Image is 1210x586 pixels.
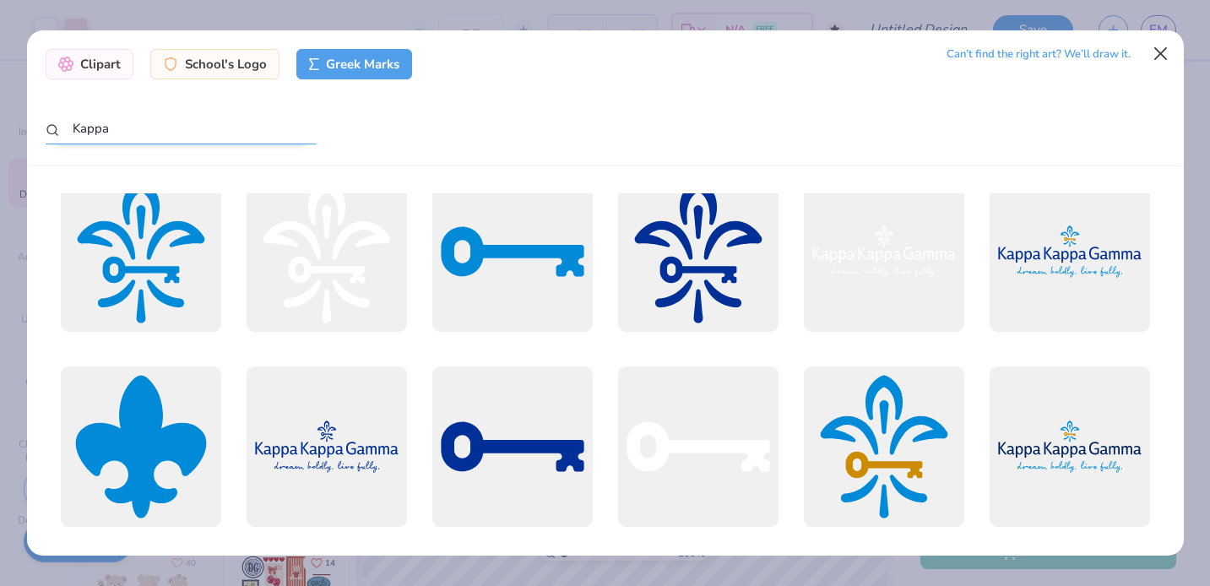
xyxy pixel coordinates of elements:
div: School's Logo [150,49,279,79]
input: Search by name [46,113,316,144]
div: Clipart [46,49,133,79]
button: Close [1144,37,1176,69]
div: Greek Marks [296,49,412,79]
div: Can’t find the right art? We’ll draw it. [947,40,1131,69]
